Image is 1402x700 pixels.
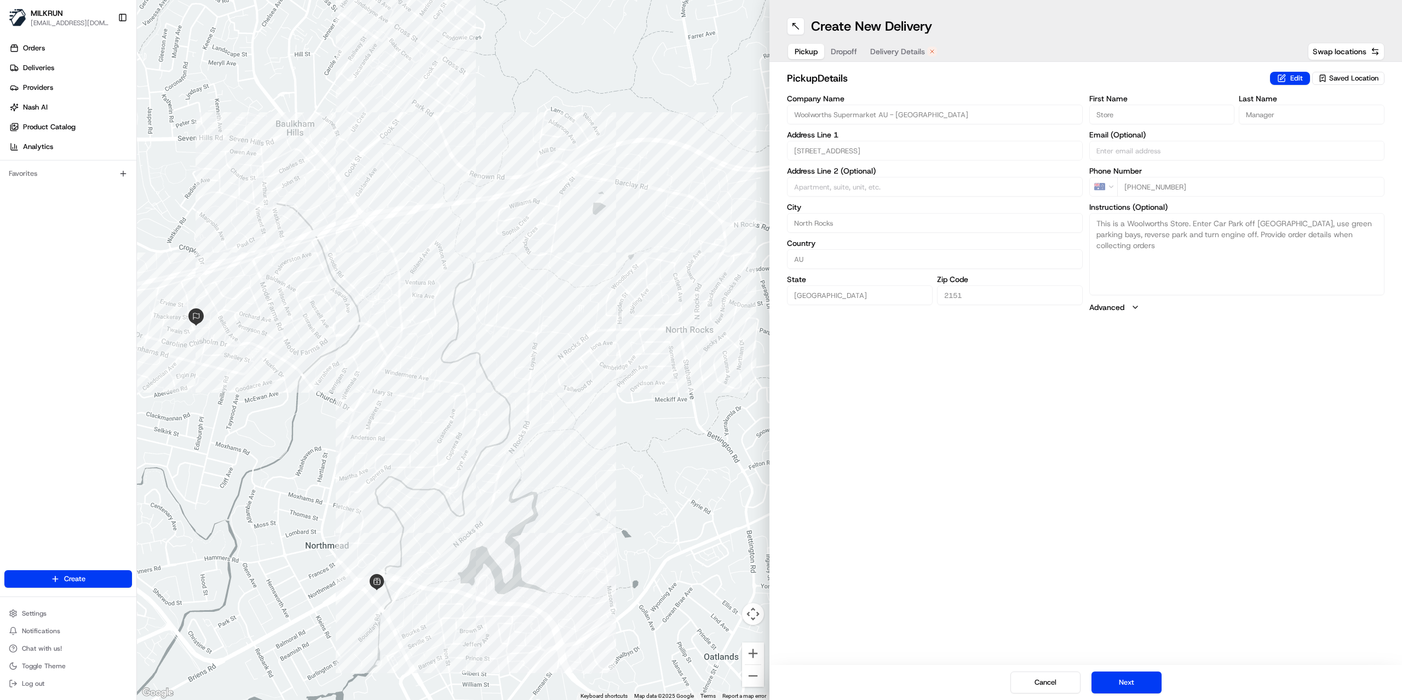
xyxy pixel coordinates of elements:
[831,46,857,57] span: Dropoff
[4,676,132,691] button: Log out
[795,46,818,57] span: Pickup
[23,43,45,53] span: Orders
[787,141,1083,160] input: Enter address
[722,693,766,699] a: Report a map error
[1312,71,1384,86] button: Saved Location
[787,249,1083,269] input: Enter country
[22,609,47,618] span: Settings
[4,79,136,96] a: Providers
[31,19,109,27] button: [EMAIL_ADDRESS][DOMAIN_NAME]
[23,102,48,112] span: Nash AI
[4,4,113,31] button: MILKRUNMILKRUN[EMAIL_ADDRESS][DOMAIN_NAME]
[1117,177,1385,197] input: Enter phone number
[787,167,1083,175] label: Address Line 2 (Optional)
[22,627,60,635] span: Notifications
[787,95,1083,102] label: Company Name
[870,46,925,57] span: Delivery Details
[1313,46,1366,57] span: Swap locations
[787,177,1083,197] input: Apartment, suite, unit, etc.
[742,665,764,687] button: Zoom out
[1308,43,1384,60] button: Swap locations
[4,641,132,656] button: Chat with us!
[4,39,136,57] a: Orders
[4,99,136,116] a: Nash AI
[23,83,53,93] span: Providers
[4,59,136,77] a: Deliveries
[22,679,44,688] span: Log out
[31,8,63,19] button: MILKRUN
[1270,72,1310,85] button: Edit
[1329,73,1378,83] span: Saved Location
[742,642,764,664] button: Zoom in
[811,18,932,35] h1: Create New Delivery
[140,686,176,700] a: Open this area in Google Maps (opens a new window)
[23,142,53,152] span: Analytics
[634,693,694,699] span: Map data ©2025 Google
[1239,105,1384,124] input: Enter last name
[1089,302,1124,313] label: Advanced
[1089,141,1385,160] input: Enter email address
[1089,131,1385,139] label: Email (Optional)
[4,623,132,639] button: Notifications
[937,285,1083,305] input: Enter zip code
[1089,213,1385,295] textarea: This is a Woolworths Store. Enter Car Park off [GEOGRAPHIC_DATA], use green parking bays, reverse...
[4,118,136,136] a: Product Catalog
[742,603,764,625] button: Map camera controls
[1239,95,1384,102] label: Last Name
[937,276,1083,283] label: Zip Code
[4,658,132,674] button: Toggle Theme
[787,105,1083,124] input: Enter company name
[9,9,26,26] img: MILKRUN
[1089,167,1385,175] label: Phone Number
[787,213,1083,233] input: Enter city
[4,138,136,156] a: Analytics
[787,239,1083,247] label: Country
[22,662,66,670] span: Toggle Theme
[787,276,933,283] label: State
[581,692,628,700] button: Keyboard shortcuts
[1089,95,1235,102] label: First Name
[787,285,933,305] input: Enter state
[22,644,62,653] span: Chat with us!
[4,570,132,588] button: Create
[23,63,54,73] span: Deliveries
[64,574,85,584] span: Create
[1091,672,1162,693] button: Next
[787,131,1083,139] label: Address Line 1
[1089,105,1235,124] input: Enter first name
[700,693,716,699] a: Terms
[787,71,1263,86] h2: pickup Details
[1010,672,1081,693] button: Cancel
[1089,203,1385,211] label: Instructions (Optional)
[140,686,176,700] img: Google
[4,606,132,621] button: Settings
[4,165,132,182] div: Favorites
[1089,302,1385,313] button: Advanced
[787,203,1083,211] label: City
[23,122,76,132] span: Product Catalog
